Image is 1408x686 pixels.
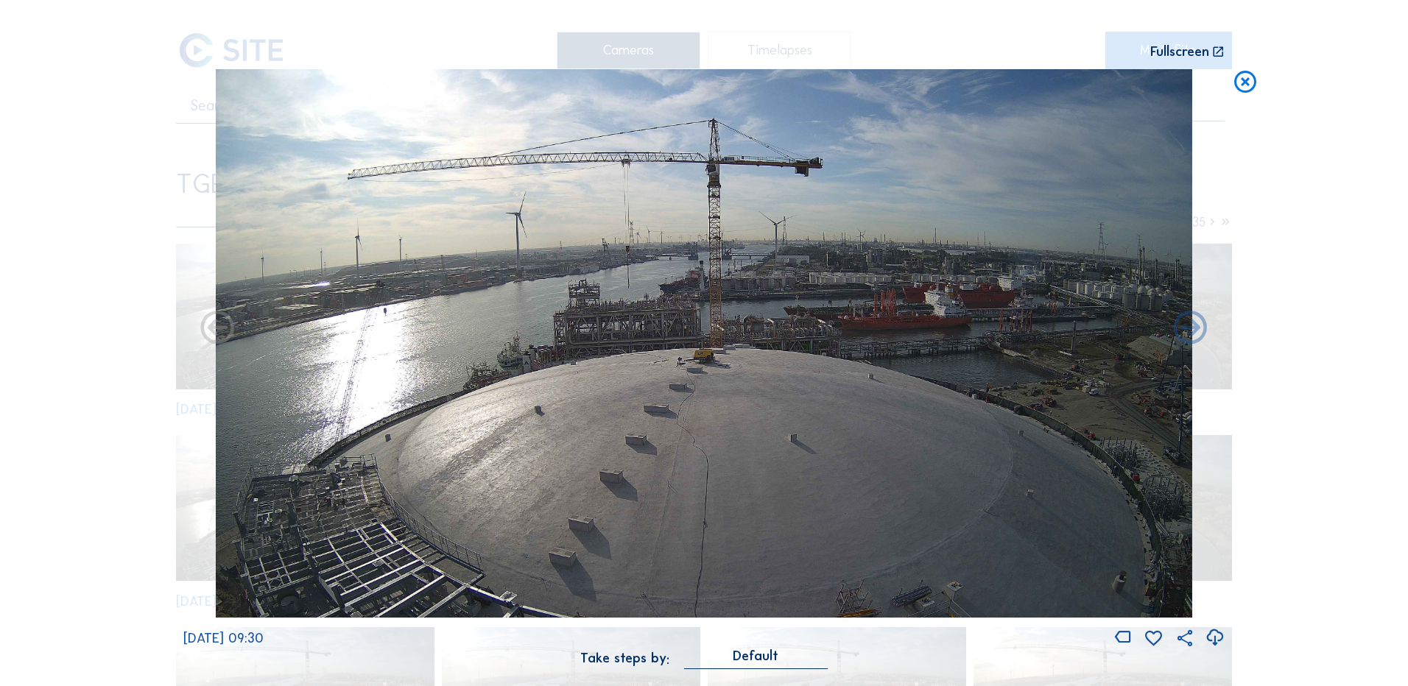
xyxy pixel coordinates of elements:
[1170,309,1211,350] i: Back
[183,630,264,646] span: [DATE] 09:30
[216,69,1192,618] img: Image
[197,309,238,350] i: Forward
[733,649,778,662] div: Default
[1150,45,1209,59] div: Fullscreen
[684,649,828,669] div: Default
[580,651,669,665] div: Take steps by:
